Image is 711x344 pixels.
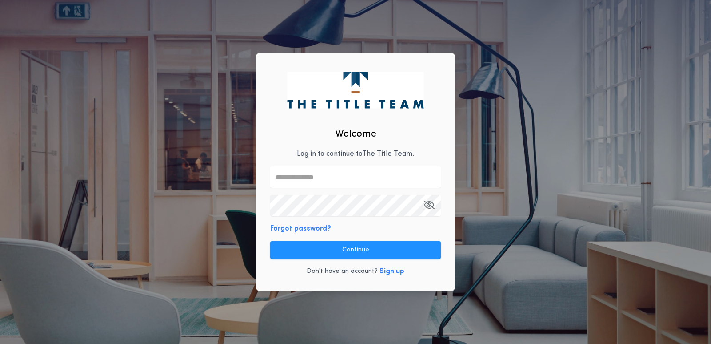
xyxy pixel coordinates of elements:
button: Forgot password? [270,223,331,234]
img: logo [287,72,423,108]
p: Log in to continue to The Title Team . [297,149,414,159]
h2: Welcome [335,127,376,142]
button: Sign up [379,266,404,277]
p: Don't have an account? [307,267,378,276]
button: Continue [270,241,441,259]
